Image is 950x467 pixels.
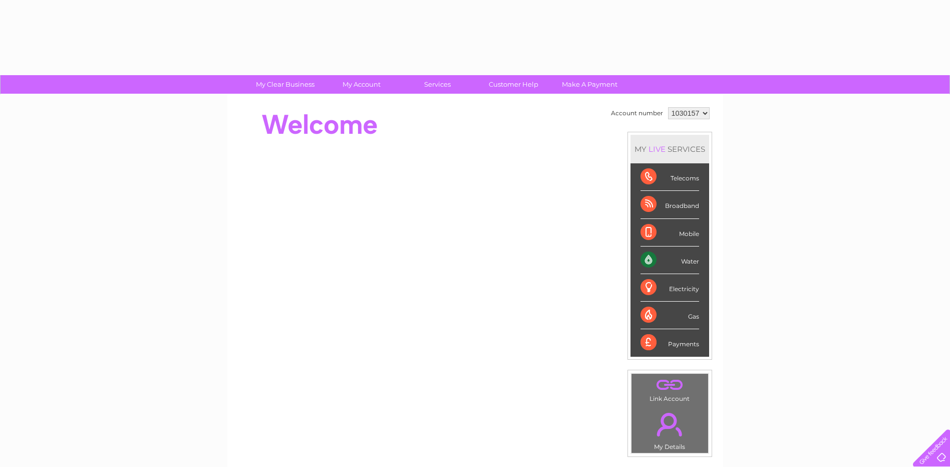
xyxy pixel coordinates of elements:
[634,407,706,442] a: .
[608,105,666,122] td: Account number
[472,75,555,94] a: Customer Help
[641,329,699,356] div: Payments
[244,75,327,94] a: My Clear Business
[396,75,479,94] a: Services
[634,376,706,394] a: .
[548,75,631,94] a: Make A Payment
[320,75,403,94] a: My Account
[631,373,709,405] td: Link Account
[647,144,668,154] div: LIVE
[641,191,699,218] div: Broadband
[641,302,699,329] div: Gas
[641,274,699,302] div: Electricity
[631,404,709,453] td: My Details
[630,135,709,163] div: MY SERVICES
[641,163,699,191] div: Telecoms
[641,247,699,274] div: Water
[641,219,699,247] div: Mobile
